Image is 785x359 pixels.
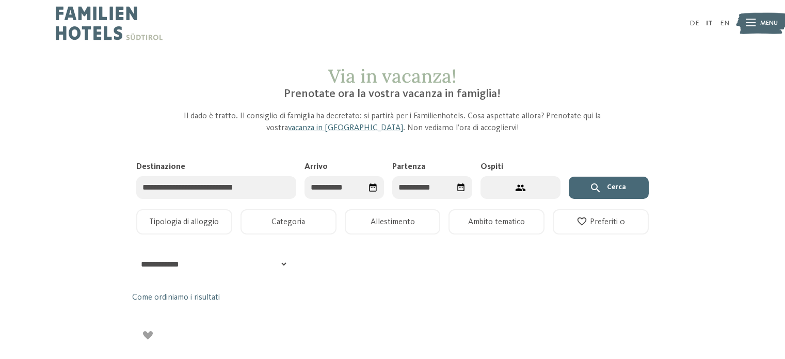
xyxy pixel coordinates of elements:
[452,179,469,196] div: Seleziona data
[553,209,649,235] button: Preferiti 0
[760,19,778,28] span: Menu
[720,20,729,27] a: EN
[140,328,155,343] div: Aggiungi ai preferiti
[136,163,185,171] span: Destinazione
[345,209,441,235] button: Allestimento
[706,20,713,27] a: IT
[132,292,220,303] a: Come ordiniamo i risultati
[480,163,503,171] span: Ospiti
[364,179,381,196] div: Seleziona data
[480,176,560,199] button: 2 ospiti – 1 camera
[448,209,544,235] button: Ambito tematico
[569,177,649,199] button: Cerca
[136,209,232,235] button: Tipologia di alloggio
[515,182,526,193] svg: 2 ospiti – 1 camera
[172,111,614,134] p: Il dado è tratto. Il consiglio di famiglia ha decretato: si partirà per i Familienhotels. Cosa as...
[328,64,456,88] span: Via in vacanza!
[690,20,699,27] a: DE
[392,163,425,171] span: Partenza
[241,209,337,235] button: Categoria
[288,124,403,132] a: vacanza in [GEOGRAPHIC_DATA]
[284,88,501,100] span: Prenotate ora la vostra vacanza in famiglia!
[305,163,328,171] span: Arrivo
